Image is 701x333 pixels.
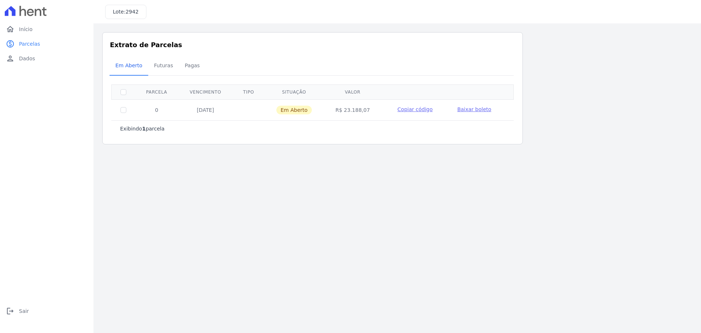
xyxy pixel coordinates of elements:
a: Em Aberto [110,57,148,76]
th: Tipo [233,84,264,99]
a: personDados [3,51,91,66]
span: Em Aberto [276,106,312,114]
span: Pagas [180,58,204,73]
i: paid [6,39,15,48]
th: Valor [324,84,382,99]
a: logoutSair [3,304,91,318]
span: Baixar boleto [457,106,491,112]
td: R$ 23.188,07 [324,99,382,120]
span: Futuras [150,58,177,73]
span: Sair [19,307,29,315]
a: paidParcelas [3,37,91,51]
h3: Extrato de Parcelas [110,40,515,50]
span: Em Aberto [111,58,147,73]
td: 0 [135,99,178,120]
span: Início [19,26,32,33]
a: Futuras [148,57,179,76]
span: 2942 [126,9,139,15]
h3: Lote: [113,8,139,16]
i: home [6,25,15,34]
a: Baixar boleto [457,106,491,113]
p: Exibindo parcela [120,125,165,132]
th: Vencimento [178,84,233,99]
i: logout [6,307,15,315]
b: 1 [142,126,146,132]
a: Pagas [179,57,206,76]
button: Copiar código [390,106,440,113]
span: Parcelas [19,40,40,48]
td: [DATE] [178,99,233,120]
span: Copiar código [398,106,433,112]
a: homeInício [3,22,91,37]
th: Situação [264,84,323,99]
i: person [6,54,15,63]
span: Dados [19,55,35,62]
th: Parcela [135,84,178,99]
